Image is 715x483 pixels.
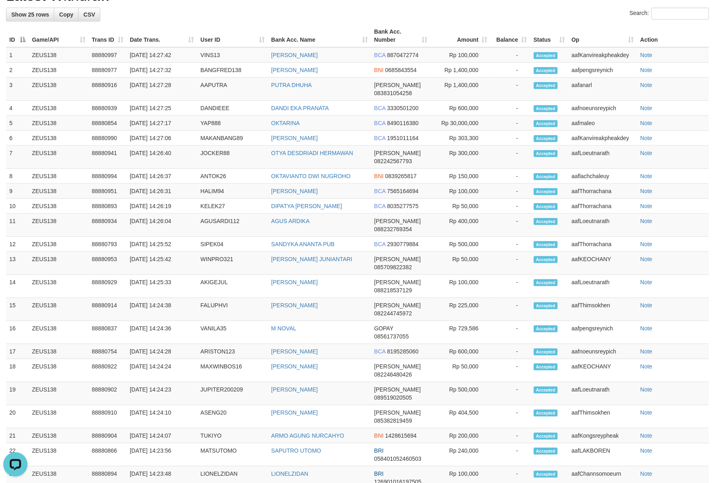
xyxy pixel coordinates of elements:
td: 17 [6,344,29,359]
td: ZEUS138 [29,199,89,214]
span: Copy 8035277575 to clipboard [387,203,419,209]
td: 88880904 [89,428,127,443]
td: ZEUS138 [29,252,89,275]
a: Note [640,386,652,393]
td: 10 [6,199,29,214]
td: ZEUS138 [29,101,89,116]
td: 88880854 [89,116,127,131]
td: AGUSARDI112 [197,214,268,237]
td: 8 [6,169,29,184]
span: Accepted [534,52,558,59]
td: aafLoeutnarath [568,214,637,237]
span: Copy 0685843554 to clipboard [385,67,417,73]
span: Accepted [534,410,558,417]
td: [DATE] 14:25:52 [127,237,197,252]
td: VINS13 [197,47,268,63]
a: [PERSON_NAME] [271,363,318,370]
a: Show 25 rows [6,8,54,21]
span: Accepted [534,105,558,112]
span: Copy 8490116380 to clipboard [387,120,419,126]
td: 16 [6,321,29,344]
a: Note [640,470,652,477]
td: 88880939 [89,101,127,116]
span: Copy 088232769354 to clipboard [374,226,412,232]
a: Note [640,256,652,262]
span: Accepted [534,256,558,263]
td: ZEUS138 [29,237,89,252]
span: Accepted [534,387,558,394]
span: Accepted [534,173,558,180]
td: [DATE] 14:27:32 [127,63,197,78]
span: [PERSON_NAME] [374,218,421,224]
td: 88880754 [89,344,127,359]
td: 88880990 [89,131,127,146]
a: [PERSON_NAME] [271,188,318,194]
th: Game/API: activate to sort column ascending [29,24,89,47]
td: Rp 300,000 [431,146,491,169]
td: ZEUS138 [29,214,89,237]
span: Accepted [534,188,558,195]
td: 88880951 [89,184,127,199]
a: [PERSON_NAME] [271,386,318,393]
td: Rp 404,500 [431,405,491,428]
a: SANDYKA ANANTA PUB [271,241,335,247]
td: aafnoeunsreypich [568,101,637,116]
td: 88880910 [89,405,127,428]
td: 6 [6,131,29,146]
td: aafKanvireakpheakdey [568,47,637,63]
td: 88880922 [89,359,127,382]
span: Copy 1951011164 to clipboard [387,135,419,141]
span: Copy 8870472774 to clipboard [387,52,419,58]
td: [DATE] 14:26:04 [127,214,197,237]
th: Amount: activate to sort column ascending [431,24,491,47]
a: Note [640,363,652,370]
td: JUPITER200209 [197,382,268,405]
td: ZEUS138 [29,78,89,101]
td: aafpengsreynich [568,63,637,78]
a: M NOVAL [271,325,296,332]
span: Accepted [534,364,558,370]
td: 88880837 [89,321,127,344]
td: - [491,199,530,214]
a: Note [640,173,652,179]
td: [DATE] 14:27:25 [127,101,197,116]
a: Note [640,67,652,73]
td: [DATE] 14:24:10 [127,405,197,428]
a: Note [640,135,652,141]
a: DANDI EKA PRANATA [271,105,329,111]
td: [DATE] 14:24:28 [127,344,197,359]
th: Trans ID: activate to sort column ascending [89,24,127,47]
td: [DATE] 14:24:36 [127,321,197,344]
td: WINPRO321 [197,252,268,275]
td: Rp 30,000,000 [431,116,491,131]
td: VANILA35 [197,321,268,344]
td: Rp 600,000 [431,101,491,116]
span: Copy 2930779884 to clipboard [387,241,419,247]
a: [PERSON_NAME] [271,302,318,309]
td: ZEUS138 [29,344,89,359]
td: ZEUS138 [29,169,89,184]
td: ZEUS138 [29,298,89,321]
th: Bank Acc. Name: activate to sort column ascending [268,24,371,47]
a: Note [640,52,652,58]
span: [PERSON_NAME] [374,363,421,370]
td: Rp 100,000 [431,275,491,298]
td: Rp 50,000 [431,252,491,275]
a: Note [640,150,652,156]
td: ZEUS138 [29,382,89,405]
a: DIPATYA [PERSON_NAME] [271,203,342,209]
td: 88880934 [89,214,127,237]
span: Accepted [534,279,558,286]
span: Copy 7565164694 to clipboard [387,188,419,194]
span: Accepted [534,302,558,309]
td: [DATE] 14:26:37 [127,169,197,184]
td: BANGFRED138 [197,63,268,78]
span: Accepted [534,326,558,332]
span: [PERSON_NAME] [374,82,421,88]
td: 5 [6,116,29,131]
a: CSV [78,8,100,21]
td: 19 [6,382,29,405]
td: ARISTON123 [197,344,268,359]
td: aafnoeunsreypich [568,344,637,359]
td: KELEK27 [197,199,268,214]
